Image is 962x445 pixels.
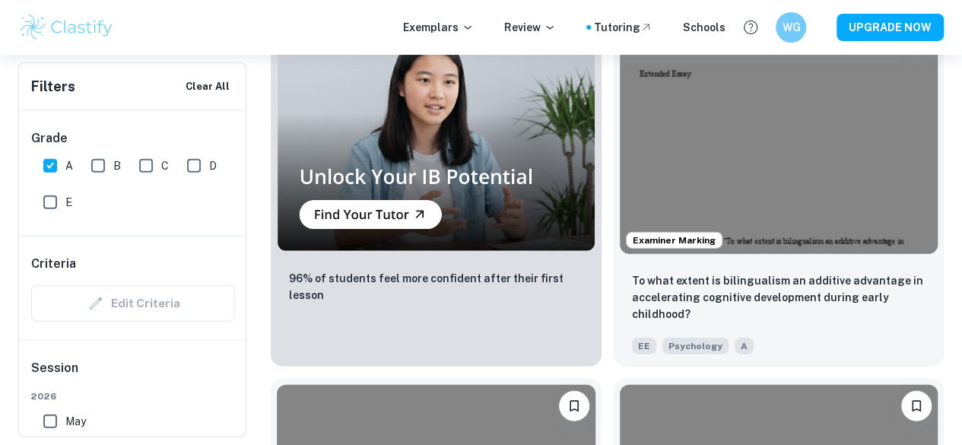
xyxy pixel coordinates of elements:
[632,272,926,323] p: To what extent is bilingualism an additive advantage in accelerating cognitive development during...
[662,338,729,354] span: Psychology
[559,391,589,421] button: Bookmark
[182,75,233,98] button: Clear All
[31,76,75,97] h6: Filters
[403,19,474,36] p: Exemplars
[31,255,76,273] h6: Criteria
[31,285,235,322] div: Criteria filters are unavailable when searching by topic
[209,157,217,174] span: D
[632,338,656,354] span: EE
[837,14,944,41] button: UPGRADE NOW
[161,157,169,174] span: C
[735,338,754,354] span: A
[614,9,945,367] a: Examiner MarkingBookmarkTo what extent is bilingualism an additive advantage in accelerating cogn...
[594,19,652,36] a: Tutoring
[620,15,938,254] img: Psychology EE example thumbnail: To what extent is bilingualism an additi
[31,359,235,389] h6: Session
[65,194,72,211] span: E
[783,19,800,36] h6: WG
[113,157,121,174] span: B
[683,19,725,36] a: Schools
[18,12,115,43] img: Clastify logo
[65,157,73,174] span: A
[776,12,806,43] button: WG
[31,129,235,148] h6: Grade
[289,270,583,304] p: 96% of students feel more confident after their first lesson
[738,14,764,40] button: Help and Feedback
[627,234,722,247] span: Examiner Marking
[31,389,235,403] span: 2026
[65,413,86,430] span: May
[277,15,595,252] img: Thumbnail
[504,19,556,36] p: Review
[901,391,932,421] button: Bookmark
[271,9,602,367] a: Thumbnail96% of students feel more confident after their first lesson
